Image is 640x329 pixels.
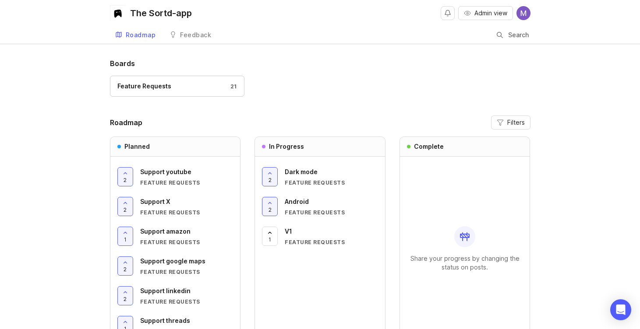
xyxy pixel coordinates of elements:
span: Support linkedin [140,287,191,294]
a: V1Feature Requests [285,227,378,246]
span: Filters [507,118,525,127]
span: 2 [124,266,127,273]
h2: Roadmap [110,117,142,128]
a: Feedback [164,26,216,44]
span: Support threads [140,317,190,324]
div: Feature Requests [140,238,233,246]
div: Feature Requests [140,179,233,186]
div: Feature Requests [285,209,378,216]
span: Android [285,198,309,205]
div: Feature Requests [285,179,378,186]
button: 2 [117,256,133,276]
div: 21 [226,83,237,90]
div: Feature Requests [140,209,233,216]
a: Support amazonFeature Requests [140,227,233,246]
button: Filters [491,115,530,129]
button: 2 [262,197,278,216]
span: V1 [285,227,292,235]
div: Open Intercom Messenger [610,299,631,320]
a: AndroidFeature Requests [285,197,378,216]
a: Support google mapsFeature Requests [140,256,233,276]
div: Feedback [180,32,211,38]
button: 2 [262,167,278,186]
button: 2 [117,286,133,305]
img: The Sortd-app logo [110,5,126,21]
button: 2 [117,167,133,186]
a: Support linkedinFeature Requests [140,286,233,305]
h3: Planned [124,142,150,151]
span: Support X [140,198,170,205]
p: Share your progress by changing the status on posts. [407,254,523,272]
div: Roadmap [126,32,156,38]
h3: Complete [414,142,444,151]
span: 2 [269,206,272,213]
button: Notifications [441,6,455,20]
button: Admin view [458,6,513,20]
a: Feature Requests21 [110,76,244,97]
h3: In Progress [269,142,304,151]
button: 2 [117,197,133,216]
a: Support youtubeFeature Requests [140,167,233,186]
div: Feature Requests [140,298,233,305]
button: 1 [117,227,133,246]
img: Karolina Michalczewska [516,6,530,20]
div: Feature Requests [117,81,171,91]
h1: Boards [110,58,530,69]
a: Roadmap [110,26,161,44]
span: 1 [269,236,271,243]
span: Admin view [474,9,507,17]
span: Support google maps [140,257,205,265]
span: 2 [124,295,127,303]
span: Dark mode [285,168,318,175]
a: Dark modeFeature Requests [285,167,378,186]
div: Feature Requests [140,268,233,276]
span: 2 [124,206,127,213]
span: 2 [269,176,272,184]
button: 1 [262,227,278,246]
div: Feature Requests [285,238,378,246]
span: Support youtube [140,168,191,175]
span: 2 [124,176,127,184]
span: Support amazon [140,227,191,235]
div: The Sortd-app [130,9,192,17]
a: Support XFeature Requests [140,197,233,216]
span: 1 [124,236,127,243]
